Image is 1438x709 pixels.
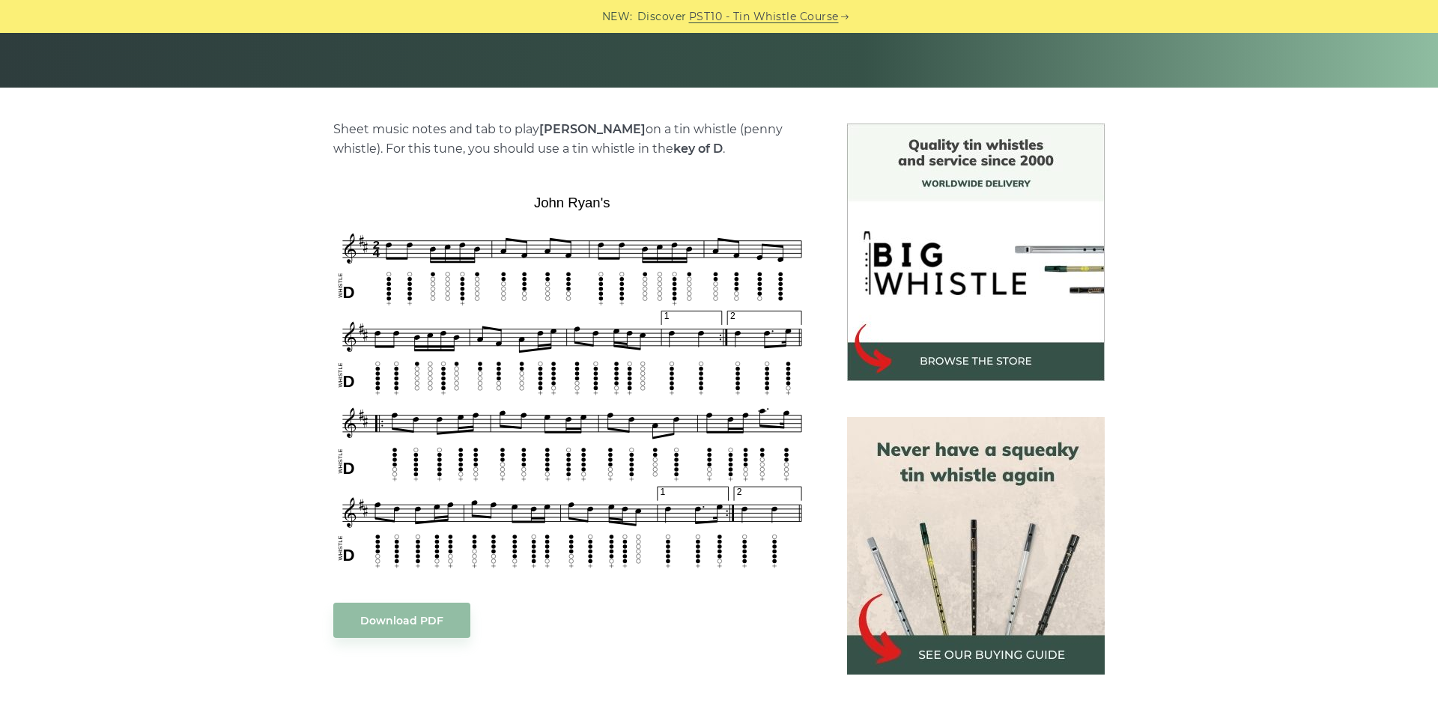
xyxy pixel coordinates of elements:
img: tin whistle buying guide [847,417,1105,675]
img: John Ryan's Tin Whistle Tabs & Sheet Music [333,189,811,573]
p: Sheet music notes and tab to play on a tin whistle (penny whistle). For this tune, you should use... [333,120,811,159]
a: PST10 - Tin Whistle Course [689,8,839,25]
img: BigWhistle Tin Whistle Store [847,124,1105,381]
span: Discover [637,8,687,25]
strong: key of D [673,142,723,156]
a: Download PDF [333,603,470,638]
span: NEW: [602,8,633,25]
strong: [PERSON_NAME] [539,122,646,136]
